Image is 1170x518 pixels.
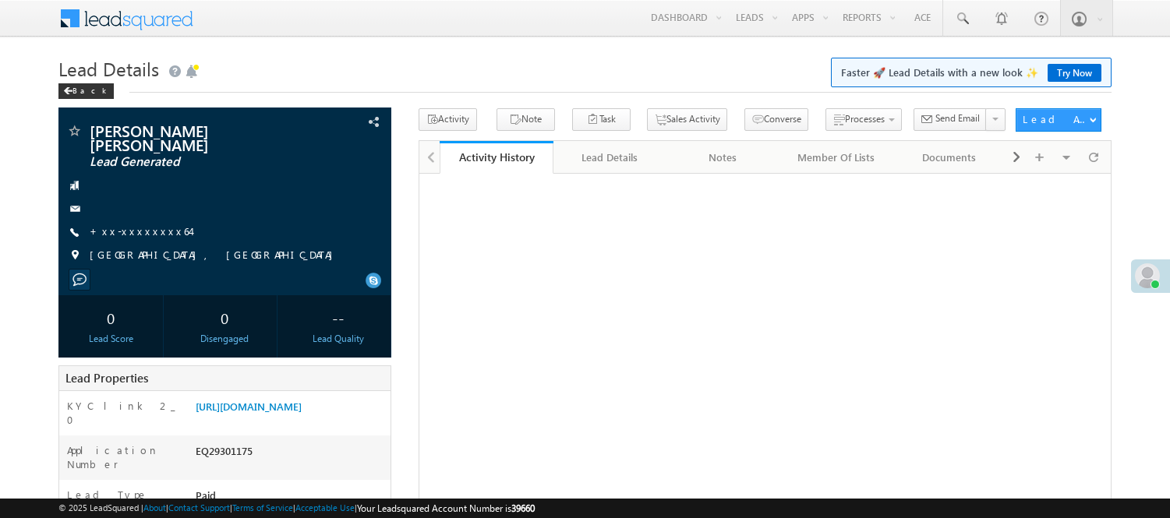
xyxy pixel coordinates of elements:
button: Sales Activity [647,108,727,131]
div: Lead Actions [1023,112,1089,126]
label: Lead Type [67,488,148,502]
a: Notes [666,141,779,174]
a: Acceptable Use [295,502,355,513]
button: Task [572,108,631,131]
label: KYC link 2_0 [67,399,179,427]
button: Converse [744,108,808,131]
div: Lead Details [566,148,652,167]
div: Disengaged [176,332,273,346]
div: Documents [906,148,992,167]
a: Lead Details [553,141,666,174]
div: 0 [176,303,273,332]
button: Lead Actions [1016,108,1101,132]
div: Paid [192,488,391,509]
div: Lead Quality [290,332,387,346]
span: [GEOGRAPHIC_DATA], [GEOGRAPHIC_DATA] [90,248,341,263]
a: [URL][DOMAIN_NAME] [196,400,302,413]
span: © 2025 LeadSquared | | | | | [58,501,535,516]
a: About [143,502,166,513]
div: Notes [679,148,765,167]
span: Lead Generated [90,154,296,170]
a: Try Now [1048,64,1101,82]
a: Back [58,83,122,96]
div: Lead Score [62,332,159,346]
span: 39660 [511,502,535,514]
span: Lead Properties [65,370,148,386]
span: Faster 🚀 Lead Details with a new look ✨ [841,65,1101,80]
button: Processes [825,108,902,131]
span: Send Email [935,111,980,125]
a: Documents [893,141,1006,174]
span: Your Leadsquared Account Number is [357,502,535,514]
div: EQ29301175 [192,443,391,465]
button: Note [497,108,555,131]
div: Activity History [451,150,541,164]
div: Back [58,83,114,99]
label: Application Number [67,443,179,471]
div: -- [290,303,387,332]
a: Contact Support [168,502,230,513]
span: Processes [845,113,885,125]
span: Lead Details [58,56,159,81]
a: Activity History [440,141,553,174]
a: Member Of Lists [780,141,893,174]
div: 0 [62,303,159,332]
a: +xx-xxxxxxxx64 [90,224,190,238]
span: [PERSON_NAME] [PERSON_NAME] [90,123,296,151]
button: Send Email [914,108,987,131]
div: Member Of Lists [793,148,879,167]
button: Activity [419,108,477,131]
a: Terms of Service [232,502,293,513]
